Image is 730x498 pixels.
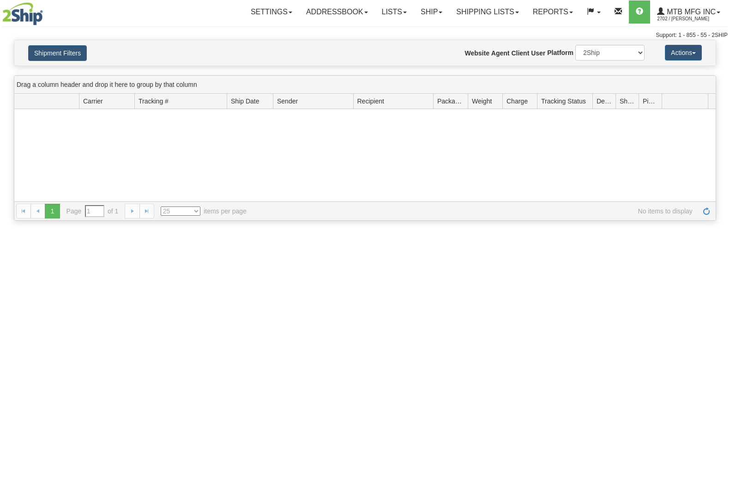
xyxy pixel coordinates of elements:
[437,97,464,106] span: Packages
[643,97,658,106] span: Pickup Status
[472,97,492,106] span: Weight
[449,0,525,24] a: Shipping lists
[547,48,573,57] label: Platform
[28,45,87,61] button: Shipment Filters
[657,14,726,24] span: 2702 / [PERSON_NAME]
[231,97,259,106] span: Ship Date
[259,206,693,216] span: No items to display
[2,31,728,39] div: Support: 1 - 855 - 55 - 2SHIP
[531,49,545,58] label: User
[357,97,384,106] span: Recipient
[650,0,727,24] a: MTB MFG INC 2702 / [PERSON_NAME]
[597,97,612,106] span: Delivery Status
[45,204,60,219] span: 1
[620,97,635,106] span: Shipment Issues
[465,49,489,58] label: Website
[491,49,510,58] label: Agent
[299,0,375,24] a: Addressbook
[526,0,580,24] a: Reports
[139,97,169,106] span: Tracking #
[664,8,716,16] span: MTB MFG INC
[2,2,43,25] img: logo2702.jpg
[375,0,414,24] a: Lists
[414,0,449,24] a: Ship
[665,45,702,61] button: Actions
[699,204,714,219] a: Refresh
[541,97,586,106] span: Tracking Status
[244,0,299,24] a: Settings
[507,97,528,106] span: Charge
[66,205,119,217] span: Page of 1
[161,206,247,216] span: items per page
[83,97,103,106] span: Carrier
[511,49,529,58] label: Client
[277,97,298,106] span: Sender
[14,76,716,94] div: grid grouping header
